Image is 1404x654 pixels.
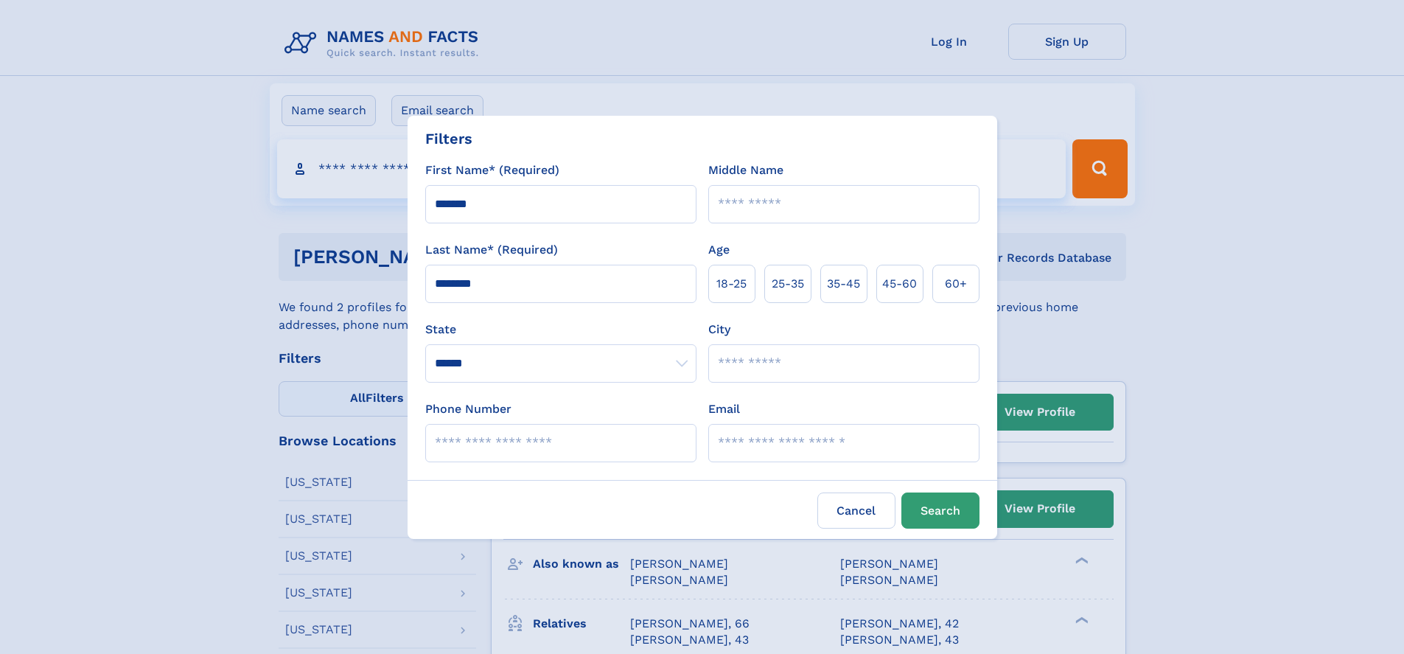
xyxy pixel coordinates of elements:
label: First Name* (Required) [425,161,559,179]
label: City [708,321,730,338]
label: State [425,321,696,338]
label: Last Name* (Required) [425,241,558,259]
label: Age [708,241,730,259]
div: Filters [425,128,472,150]
label: Phone Number [425,400,511,418]
span: 18‑25 [716,275,747,293]
span: 60+ [945,275,967,293]
label: Cancel [817,493,895,529]
span: 35‑45 [827,275,860,293]
span: 25‑35 [772,275,804,293]
label: Email [708,400,740,418]
span: 45‑60 [882,275,917,293]
label: Middle Name [708,161,783,179]
button: Search [901,493,979,529]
